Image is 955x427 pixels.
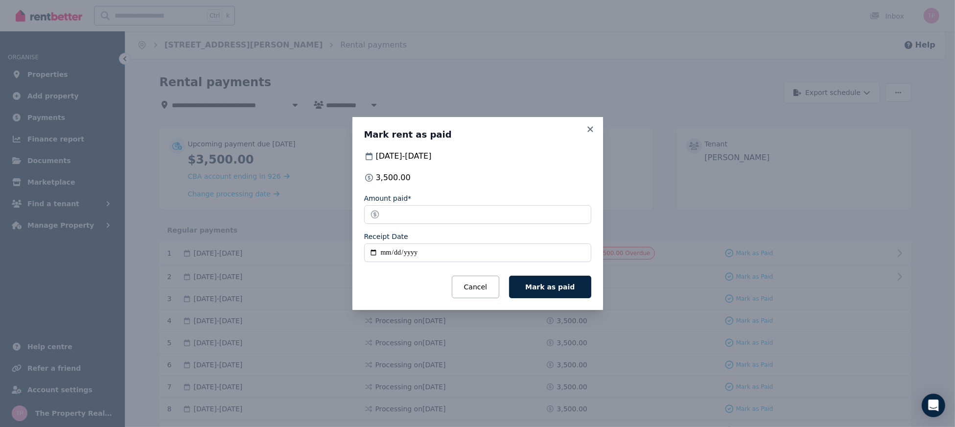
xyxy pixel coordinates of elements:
[364,129,591,141] h3: Mark rent as paid
[922,394,945,417] div: Open Intercom Messenger
[364,232,408,241] label: Receipt Date
[376,150,432,162] span: [DATE] - [DATE]
[509,276,591,298] button: Mark as paid
[376,172,411,184] span: 3,500.00
[364,193,412,203] label: Amount paid*
[452,276,499,298] button: Cancel
[525,283,575,291] span: Mark as paid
